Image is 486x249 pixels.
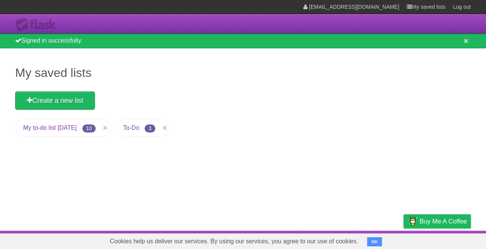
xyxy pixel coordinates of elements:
[303,233,319,247] a: About
[102,234,366,249] span: Cookies help us deliver our services. By using our services, you agree to our use of cookies.
[15,64,471,82] h1: My saved lists
[407,215,418,228] img: Buy me a coffee
[82,124,96,132] span: 10
[420,215,467,228] span: Buy me a coffee
[404,214,471,228] a: Buy me a coffee
[145,124,155,132] span: 3
[15,18,61,32] div: Flask
[423,233,471,247] a: Suggest a feature
[368,233,385,247] a: Terms
[123,124,139,131] a: To-Do
[394,233,413,247] a: Privacy
[367,237,382,246] button: OK
[15,91,95,110] a: Create a new list
[23,124,77,131] a: My to-do list [DATE]
[328,233,358,247] a: Developers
